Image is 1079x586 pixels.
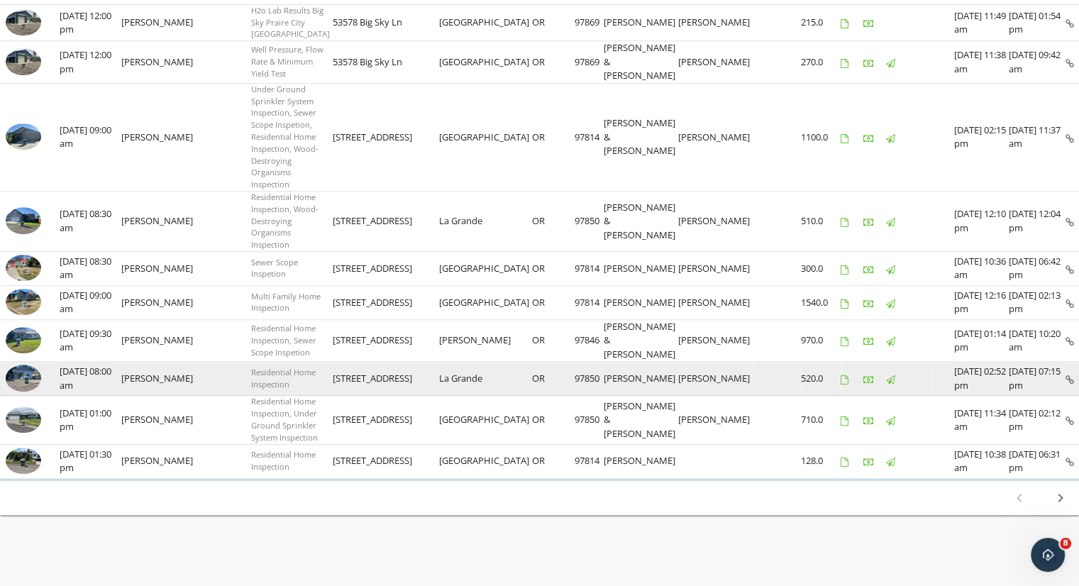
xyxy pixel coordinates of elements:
[6,123,41,150] img: 9331235%2Fcover_photos%2Fg6tHlZqdL6nIJb5qJLBi%2Fsmall.jpg
[439,396,532,444] td: [GEOGRAPHIC_DATA]
[1009,41,1066,84] td: [DATE] 09:42 am
[333,251,439,285] td: [STREET_ADDRESS]
[604,396,678,444] td: [PERSON_NAME] & [PERSON_NAME]
[575,83,604,191] td: 97814
[678,362,753,396] td: [PERSON_NAME]
[333,285,439,319] td: [STREET_ADDRESS]
[251,449,316,472] span: Residential Home Inspection
[60,41,121,84] td: [DATE] 12:00 pm
[532,251,575,285] td: OR
[801,41,841,84] td: 270.0
[575,4,604,40] td: 97869
[251,323,316,358] span: Residential Home Inspection, Sewer Scope Inspetion
[251,44,323,79] span: Well Pressure, Flow Rate & Minimum Yield Test
[575,285,604,319] td: 97814
[801,319,841,362] td: 970.0
[1009,362,1066,396] td: [DATE] 07:15 pm
[6,255,41,282] img: 9275250%2Fcover_photos%2FP9LgSUu8zvQTbUdQ0WC6%2Fsmall.jpg
[604,362,678,396] td: [PERSON_NAME]
[439,191,532,251] td: La Grande
[532,4,575,40] td: OR
[333,41,439,84] td: 53578 Big Sky Ln
[954,285,1009,319] td: [DATE] 12:16 pm
[1009,4,1066,40] td: [DATE] 01:54 pm
[60,4,121,40] td: [DATE] 12:00 pm
[121,362,196,396] td: [PERSON_NAME]
[121,41,196,84] td: [PERSON_NAME]
[801,251,841,285] td: 300.0
[333,319,439,362] td: [STREET_ADDRESS]
[251,5,330,40] span: H2o Lab Results Big Sky Praire City [GEOGRAPHIC_DATA]
[801,4,841,40] td: 215.0
[6,407,41,433] img: 9195158%2Fcover_photos%2Fhko3ueKVYy11hCzCFlOU%2Fsmall.jpg
[251,291,321,314] span: Multi Family Home Inspection
[678,285,753,319] td: [PERSON_NAME]
[954,41,1009,84] td: [DATE] 11:38 am
[801,362,841,396] td: 520.0
[333,83,439,191] td: [STREET_ADDRESS]
[439,4,532,40] td: [GEOGRAPHIC_DATA]
[251,192,319,250] span: Residential Home Inspection, Wood-Destroying Organisms Inspection
[60,396,121,444] td: [DATE] 01:00 pm
[678,191,753,251] td: [PERSON_NAME]
[954,319,1009,362] td: [DATE] 01:14 pm
[6,207,41,234] img: 9289469%2Fcover_photos%2FwEi7QVVJ0h62h3idfiVG%2Fsmall.jpg
[604,444,678,478] td: [PERSON_NAME]
[604,41,678,84] td: [PERSON_NAME] & [PERSON_NAME]
[678,4,753,40] td: [PERSON_NAME]
[439,251,532,285] td: [GEOGRAPHIC_DATA]
[954,251,1009,285] td: [DATE] 10:36 am
[954,4,1009,40] td: [DATE] 11:49 am
[121,83,196,191] td: [PERSON_NAME]
[1009,251,1066,285] td: [DATE] 06:42 pm
[121,251,196,285] td: [PERSON_NAME]
[439,83,532,191] td: [GEOGRAPHIC_DATA]
[1009,191,1066,251] td: [DATE] 12:04 pm
[954,362,1009,396] td: [DATE] 02:52 pm
[532,285,575,319] td: OR
[532,444,575,478] td: OR
[60,362,121,396] td: [DATE] 08:00 am
[604,319,678,362] td: [PERSON_NAME] & [PERSON_NAME]
[575,251,604,285] td: 97814
[251,84,319,189] span: Under Ground Sprinkler System Inspection, Sewer Scope Inspetion, Residential Home Inspection, Woo...
[1009,319,1066,362] td: [DATE] 10:20 am
[333,444,439,478] td: [STREET_ADDRESS]
[121,319,196,362] td: [PERSON_NAME]
[1052,490,1069,507] i: chevron_right
[954,396,1009,444] td: [DATE] 11:34 am
[60,83,121,191] td: [DATE] 09:00 am
[575,444,604,478] td: 97814
[604,4,678,40] td: [PERSON_NAME]
[439,285,532,319] td: [GEOGRAPHIC_DATA]
[6,289,41,316] img: 9240031%2Fcover_photos%2F6KSkisomkkQIlmqTNqGI%2Fsmall.jpg
[678,396,753,444] td: [PERSON_NAME]
[439,319,532,362] td: [PERSON_NAME]
[439,444,532,478] td: [GEOGRAPHIC_DATA]
[333,4,439,40] td: 53578 Big Sky Ln
[604,191,678,251] td: [PERSON_NAME] & [PERSON_NAME]
[532,319,575,362] td: OR
[60,319,121,362] td: [DATE] 09:30 am
[575,41,604,84] td: 97869
[954,191,1009,251] td: [DATE] 12:10 pm
[575,396,604,444] td: 97850
[121,4,196,40] td: [PERSON_NAME]
[333,362,439,396] td: [STREET_ADDRESS]
[6,9,41,36] img: 9289280%2Fcover_photos%2F3KfpNHQOkQc4f9fDYwi3%2Fsmall.jpg
[1048,485,1073,511] button: Next page
[1031,538,1065,572] iframe: Intercom live chat
[532,191,575,251] td: OR
[60,251,121,285] td: [DATE] 08:30 am
[532,396,575,444] td: OR
[6,327,41,354] img: 9260730%2Fcover_photos%2F52Vu6FlCHhxqXWYX5yXq%2Fsmall.jpg
[1060,538,1071,549] span: 8
[678,251,753,285] td: [PERSON_NAME]
[954,444,1009,478] td: [DATE] 10:38 am
[251,396,318,442] span: Residential Home Inspection, Under Ground Sprinkler System Inspection
[251,367,316,389] span: Residential Home Inspection
[532,362,575,396] td: OR
[121,396,196,444] td: [PERSON_NAME]
[251,257,298,280] span: Sewer Scope Inspetion
[1009,396,1066,444] td: [DATE] 02:12 pm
